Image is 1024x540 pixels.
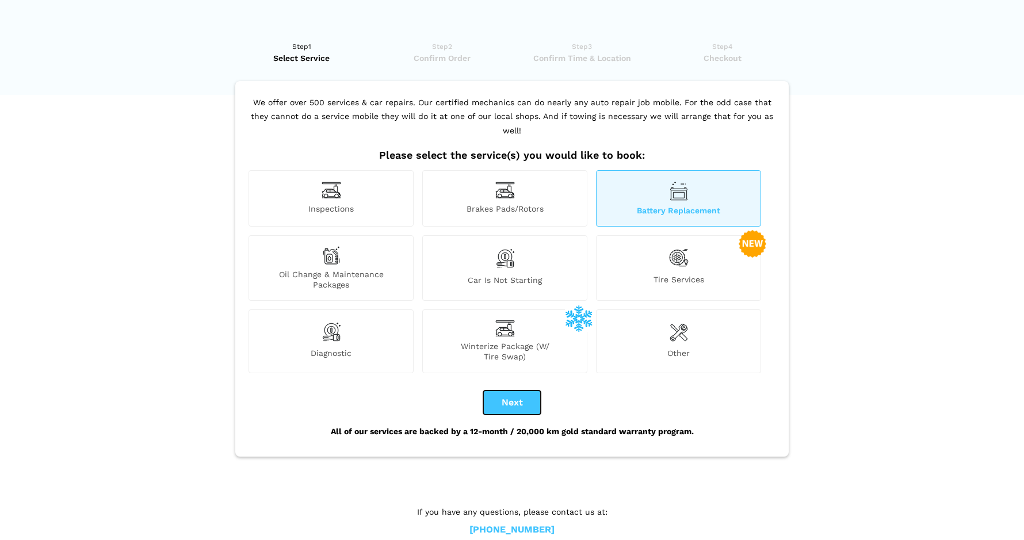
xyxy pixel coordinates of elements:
span: Inspections [249,204,413,216]
p: If you have any questions, please contact us at: [331,505,693,518]
a: Step4 [656,41,789,64]
p: We offer over 500 services & car repairs. Our certified mechanics can do nearly any auto repair j... [246,95,778,150]
img: new-badge-2-48.png [739,230,766,258]
span: Brakes Pads/Rotors [423,204,587,216]
span: Oil Change & Maintenance Packages [249,269,413,290]
span: Winterize Package (W/ Tire Swap) [423,341,587,362]
span: Car is not starting [423,275,587,290]
img: winterize-icon_1.png [565,304,593,332]
span: Diagnostic [249,348,413,362]
span: Select Service [235,52,368,64]
div: All of our services are backed by a 12-month / 20,000 km gold standard warranty program. [246,415,778,448]
a: Step1 [235,41,368,64]
span: Confirm Order [376,52,509,64]
span: Tire Services [597,274,761,290]
span: Other [597,348,761,362]
h2: Please select the service(s) you would like to book: [246,149,778,162]
button: Next [483,390,541,415]
a: [PHONE_NUMBER] [469,524,555,536]
span: Confirm Time & Location [515,52,648,64]
a: Step3 [515,41,648,64]
a: Step2 [376,41,509,64]
span: Checkout [656,52,789,64]
span: Battery Replacement [597,205,761,216]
